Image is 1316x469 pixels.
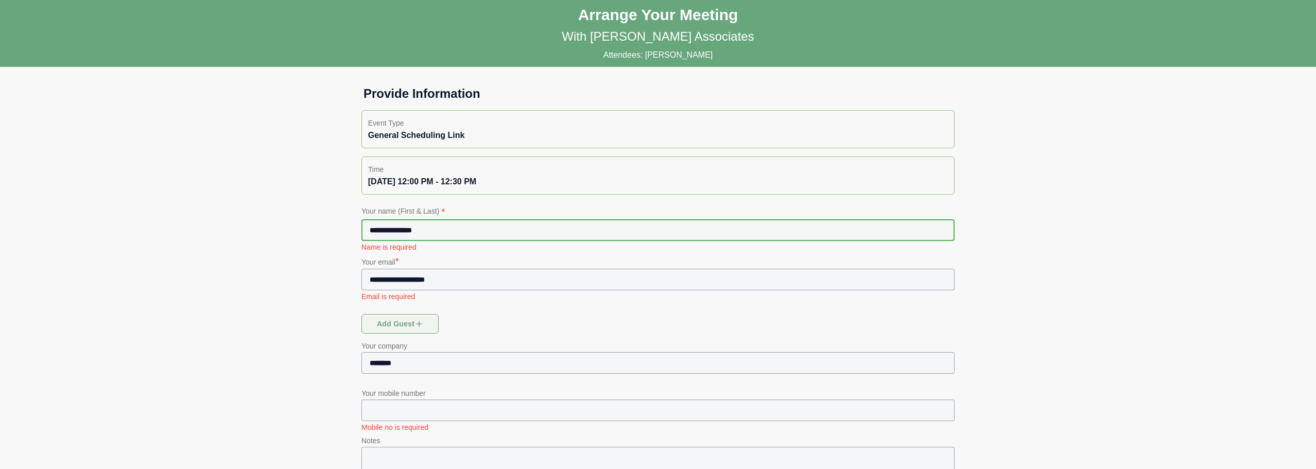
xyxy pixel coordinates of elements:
[368,176,948,188] div: [DATE] 12:00 PM - 12:30 PM
[361,314,439,334] button: Add guest
[376,314,424,334] span: Add guest
[361,242,955,252] p: Name is required
[368,129,948,142] div: General Scheduling Link
[361,340,955,352] p: Your company
[562,28,754,45] p: With [PERSON_NAME] Associates
[361,291,955,302] p: Email is required
[361,435,955,447] p: Notes
[578,6,738,24] h1: Arrange Your Meeting
[361,254,955,269] p: Your email
[368,163,948,176] p: Time
[355,85,961,102] h1: Provide Information
[361,387,955,399] p: Your mobile number
[361,422,955,432] p: Mobile no is required
[361,205,955,219] p: Your name (First & Last)
[368,117,948,129] p: Event Type
[603,49,713,61] p: Attendees: [PERSON_NAME]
